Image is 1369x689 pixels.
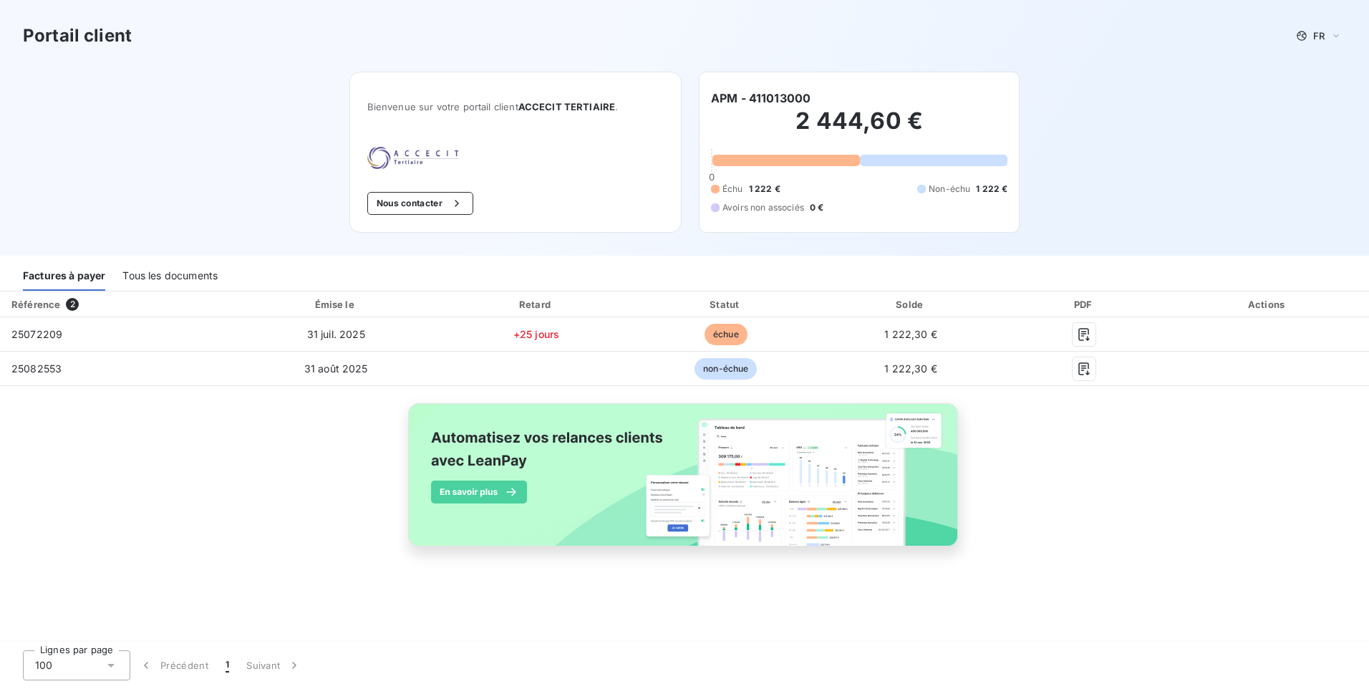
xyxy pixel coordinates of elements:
h6: APM - 411013000 [711,90,811,107]
span: Avoirs non associés [722,201,804,214]
div: Actions [1169,297,1366,312]
button: Nous contacter [367,192,473,215]
span: Bienvenue sur votre portail client . [367,101,664,112]
div: Solde [823,297,1000,312]
span: 100 [35,658,52,673]
span: Non-échu [929,183,970,196]
span: 1 222 € [749,183,780,196]
h2: 2 444,60 € [711,107,1007,150]
div: PDF [1005,297,1164,312]
span: 0 € [810,201,823,214]
h3: Portail client [23,23,132,49]
span: 31 août 2025 [304,362,368,375]
span: 25072209 [11,328,62,340]
span: non-échue [695,358,757,380]
span: échue [705,324,748,345]
div: Tous les documents [122,261,218,291]
span: 1 [226,658,229,673]
img: banner [395,395,974,571]
div: Retard [443,297,629,312]
span: 31 juil. 2025 [307,328,365,340]
span: FR [1313,30,1325,42]
div: Statut [635,297,817,312]
img: Company logo [367,147,459,169]
span: 1 222,30 € [884,328,937,340]
button: Suivant [238,650,310,680]
span: Échu [722,183,743,196]
span: 2 [66,298,79,311]
div: Référence [11,299,60,310]
div: Émise le [234,297,437,312]
span: 1 222 € [976,183,1007,196]
span: ACCECIT TERTIAIRE [518,101,616,112]
span: 25082553 [11,362,62,375]
span: 0 [709,171,715,183]
button: 1 [217,650,238,680]
button: Précédent [130,650,217,680]
span: 1 222,30 € [884,362,937,375]
div: Factures à payer [23,261,105,291]
span: +25 jours [513,328,559,340]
